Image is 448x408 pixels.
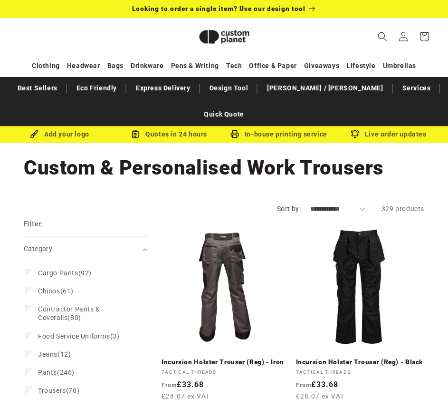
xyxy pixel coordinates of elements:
span: (80) [38,305,131,322]
label: Sort by: [277,205,301,213]
span: Chinos [38,287,60,295]
span: Food Service Uniforms [38,332,110,340]
a: Lifestyle [346,58,375,74]
a: Headwear [67,58,100,74]
a: Eco Friendly [72,80,122,97]
span: Cargo Pants [38,269,78,277]
a: Umbrellas [383,58,416,74]
div: Quotes in 24 hours [114,128,224,140]
span: (76) [38,386,79,395]
summary: Search [372,26,393,47]
a: Drinkware [131,58,163,74]
div: Add your logo [5,128,114,140]
span: (246) [38,368,75,377]
a: Services [398,80,436,97]
img: Order Updates Icon [131,130,140,138]
img: Custom Planet [191,22,257,52]
a: [PERSON_NAME] / [PERSON_NAME] [262,80,388,97]
a: Clothing [32,58,60,74]
a: Design Tool [205,80,253,97]
img: Brush Icon [30,130,38,138]
img: In-house printing [230,130,239,138]
span: Pants [38,369,57,376]
span: Trousers [38,387,66,394]
div: In-house printing service [224,128,334,140]
summary: Category (0 selected) [24,237,147,261]
a: Incursion Holster Trouser (Reg) - Black [296,358,425,367]
h2: Filter: [24,219,43,230]
a: Office & Paper [249,58,296,74]
a: Tech [226,58,242,74]
div: Live order updates [334,128,443,140]
span: (3) [38,332,119,340]
span: (12) [38,350,71,359]
span: Category [24,245,52,253]
a: Best Sellers [13,80,62,97]
a: Incursion Holster Trouser (Reg) - Iron [162,358,290,367]
h1: Custom & Personalised Work Trousers [24,155,424,181]
span: Contractor Pants & Coveralls [38,305,100,321]
img: Order updates [351,130,359,138]
a: Express Delivery [131,80,195,97]
a: Custom Planet [173,18,275,55]
span: (92) [38,269,92,277]
span: Jeans [38,350,57,358]
a: Bags [107,58,124,74]
a: Quick Quote [199,106,249,123]
span: Looking to order a single item? Use our design tool [132,5,305,12]
a: Giveaways [304,58,339,74]
span: 329 products [381,205,424,213]
span: (61) [38,287,74,295]
a: Pens & Writing [171,58,219,74]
